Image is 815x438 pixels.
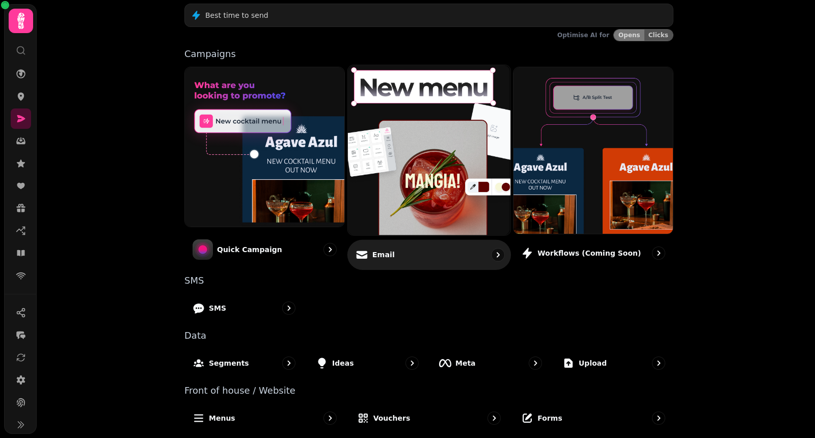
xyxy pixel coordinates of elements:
p: Email [372,250,394,260]
svg: go to [325,413,335,423]
svg: go to [654,248,664,258]
a: Workflows (coming soon)Workflows (coming soon) [513,67,673,268]
p: Campaigns [184,49,673,59]
a: Menus [184,403,345,433]
a: Upload [554,348,673,378]
span: Opens [618,32,640,38]
svg: go to [325,244,335,255]
a: Ideas [308,348,427,378]
p: Forms [537,413,562,423]
p: Vouchers [373,413,411,423]
a: Segments [184,348,304,378]
a: Vouchers [349,403,509,433]
p: Optimise AI for [557,31,609,39]
span: Clicks [648,32,668,38]
p: Quick Campaign [217,244,282,255]
p: Upload [579,358,607,368]
a: Quick CampaignQuick Campaign [184,67,345,268]
svg: go to [489,413,499,423]
a: SMS [184,293,304,323]
svg: go to [654,358,664,368]
a: EmailEmail [347,65,511,270]
p: Data [184,331,673,340]
p: Menus [209,413,235,423]
p: Meta [455,358,476,368]
img: Quick Campaign [185,67,344,227]
button: Clicks [644,30,673,41]
p: Best time to send [205,10,268,20]
svg: go to [284,358,294,368]
p: Front of house / Website [184,386,673,395]
p: Workflows (coming soon) [537,248,641,258]
button: Opens [614,30,644,41]
svg: go to [493,250,503,260]
svg: go to [654,413,664,423]
svg: go to [284,303,294,313]
p: SMS [209,303,226,313]
svg: go to [530,358,540,368]
p: SMS [184,276,673,285]
p: Segments [209,358,249,368]
img: Workflows (coming soon) [513,67,673,234]
a: Forms [513,403,673,433]
img: Email [340,57,519,243]
p: Ideas [332,358,354,368]
svg: go to [407,358,417,368]
a: Meta [431,348,550,378]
